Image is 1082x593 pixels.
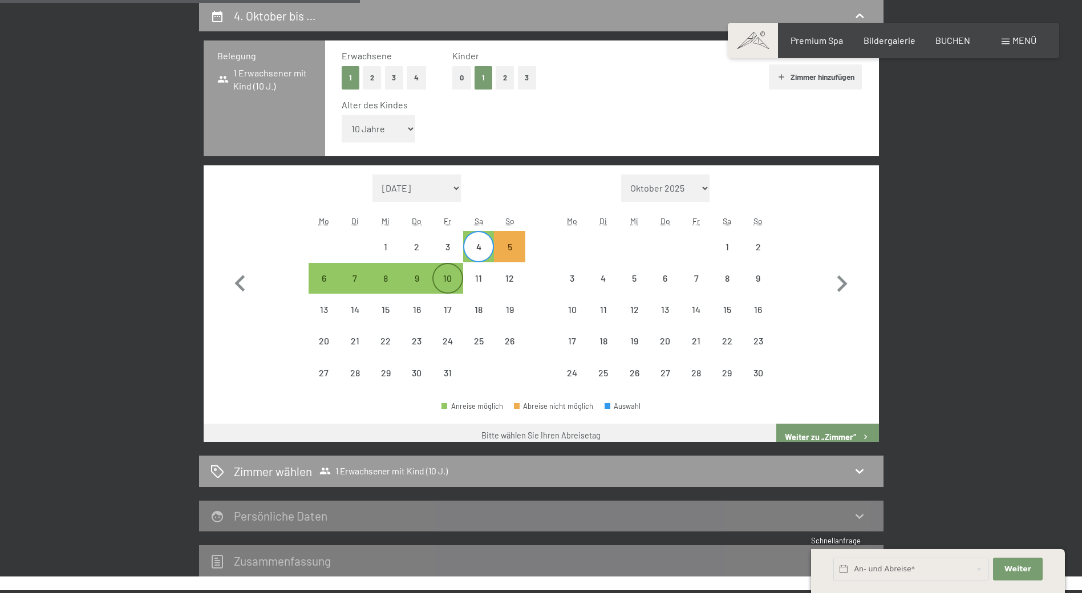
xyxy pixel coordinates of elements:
div: 8 [371,274,400,302]
div: Mon Oct 27 2025 [309,357,339,388]
div: Fri Nov 14 2025 [680,294,711,325]
div: 29 [371,368,400,397]
div: 15 [371,305,400,334]
div: Fri Oct 10 2025 [432,263,463,294]
div: Abreise nicht möglich [588,357,619,388]
div: Sat Nov 08 2025 [712,263,743,294]
div: Fri Nov 21 2025 [680,326,711,356]
div: Abreise nicht möglich [463,294,494,325]
div: 26 [620,368,649,397]
div: Mon Oct 13 2025 [309,294,339,325]
div: 14 [341,305,369,334]
button: Zimmer hinzufügen [769,64,862,90]
div: 10 [433,274,462,302]
div: Mon Nov 10 2025 [557,294,587,325]
div: 1 [371,242,400,271]
div: Wed Nov 19 2025 [619,326,650,356]
div: Abreise nicht möglich [650,357,680,388]
h2: Zimmer wählen [234,463,312,480]
div: Tue Nov 11 2025 [588,294,619,325]
div: 9 [744,274,772,302]
div: 28 [341,368,369,397]
div: Thu Oct 09 2025 [402,263,432,294]
div: Abreise nicht möglich [650,294,680,325]
div: 14 [682,305,710,334]
span: BUCHEN [935,35,970,46]
div: Fri Oct 17 2025 [432,294,463,325]
div: Abreise nicht möglich [463,326,494,356]
div: Abreise nicht möglich [309,326,339,356]
div: 11 [589,305,618,334]
div: Abreise nicht möglich [370,294,401,325]
div: 23 [744,336,772,365]
div: Abreise nicht möglich [557,294,587,325]
div: Abreise nicht möglich [588,326,619,356]
div: 8 [713,274,741,302]
div: Tue Oct 21 2025 [339,326,370,356]
div: 16 [403,305,431,334]
span: Premium Spa [791,35,843,46]
div: 16 [744,305,772,334]
div: 28 [682,368,710,397]
div: Abreise nicht möglich [557,357,587,388]
div: Abreise nicht möglich [432,326,463,356]
abbr: Dienstag [351,216,359,226]
div: Wed Oct 29 2025 [370,357,401,388]
abbr: Freitag [692,216,700,226]
div: Sun Nov 30 2025 [743,357,773,388]
h3: Belegung [217,50,311,62]
div: 21 [341,336,369,365]
div: Abreise nicht möglich [680,357,711,388]
div: Abreise möglich [370,263,401,294]
div: 6 [310,274,338,302]
div: Sat Nov 15 2025 [712,294,743,325]
div: 17 [433,305,462,334]
button: Weiter zu „Zimmer“ [776,424,878,451]
button: 2 [363,66,382,90]
div: 26 [495,336,524,365]
div: Abreise nicht möglich [588,294,619,325]
div: Sat Oct 11 2025 [463,263,494,294]
div: Wed Oct 08 2025 [370,263,401,294]
div: Abreise nicht möglich [743,231,773,262]
div: Abreise nicht möglich [619,294,650,325]
div: 12 [620,305,649,334]
div: Abreise nicht möglich [463,263,494,294]
abbr: Sonntag [505,216,514,226]
div: Abreise nicht möglich [432,231,463,262]
div: Abreise nicht möglich [650,326,680,356]
div: Abreise nicht möglich [370,231,401,262]
div: 22 [371,336,400,365]
div: Abreise nicht möglich [432,357,463,388]
div: Abreise nicht möglich [743,294,773,325]
div: 5 [620,274,649,302]
div: 10 [558,305,586,334]
div: Abreise nicht möglich [494,294,525,325]
h2: 4. Oktober bis … [234,9,316,23]
div: Sun Nov 16 2025 [743,294,773,325]
div: Fri Oct 03 2025 [432,231,463,262]
div: 13 [651,305,679,334]
div: Abreise nicht möglich [712,326,743,356]
abbr: Sonntag [753,216,763,226]
div: Abreise nicht möglich [619,326,650,356]
div: 5 [495,242,524,271]
button: 4 [407,66,426,90]
abbr: Dienstag [599,216,607,226]
div: 4 [589,274,618,302]
button: 1 [342,66,359,90]
button: 3 [518,66,537,90]
span: Kinder [452,50,479,61]
div: Thu Nov 27 2025 [650,357,680,388]
button: 0 [452,66,471,90]
div: Wed Oct 01 2025 [370,231,401,262]
div: Sat Nov 01 2025 [712,231,743,262]
div: Abreise nicht möglich [370,326,401,356]
div: Abreise nicht möglich [370,357,401,388]
div: Abreise nicht möglich [557,326,587,356]
div: 11 [464,274,493,302]
div: Thu Oct 23 2025 [402,326,432,356]
button: Weiter [993,558,1042,581]
div: 27 [310,368,338,397]
div: Abreise nicht möglich [743,326,773,356]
